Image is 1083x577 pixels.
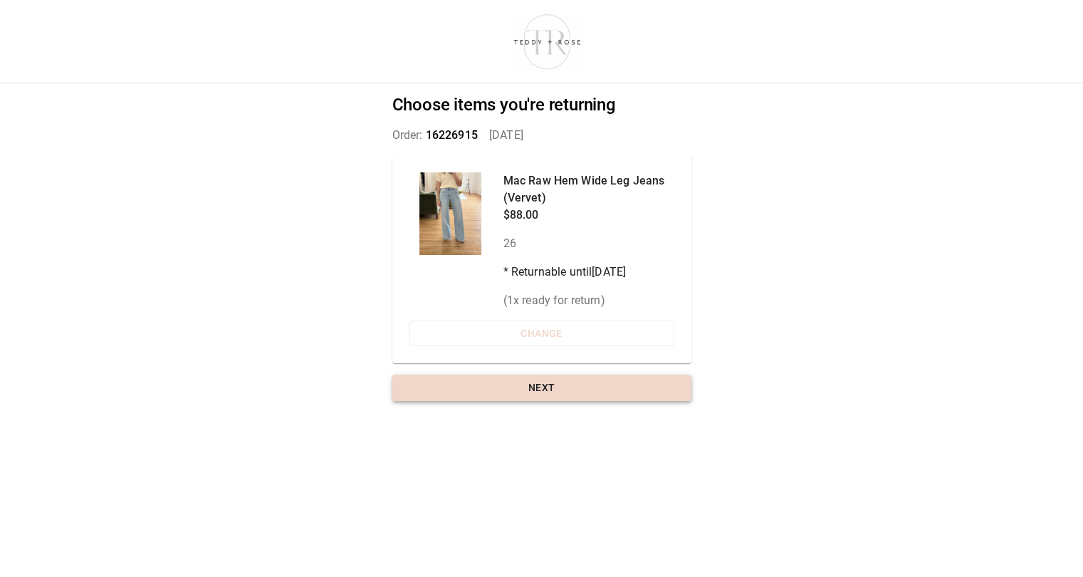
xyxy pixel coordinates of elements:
button: Next [392,375,691,401]
p: Order: [DATE] [392,127,691,144]
button: Change [409,321,674,347]
h2: Choose items you're returning [392,95,691,115]
p: * Returnable until [DATE] [503,264,674,281]
p: Mac Raw Hem Wide Leg Jeans (Vervet) [503,172,674,207]
p: 26 [503,235,674,252]
p: ( 1 x ready for return) [503,292,674,309]
span: 16226915 [426,128,478,142]
p: $88.00 [503,207,674,224]
img: shop-teddyrose.myshopify.com-d93983e8-e25b-478f-b32e-9430bef33fdd [507,11,587,72]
